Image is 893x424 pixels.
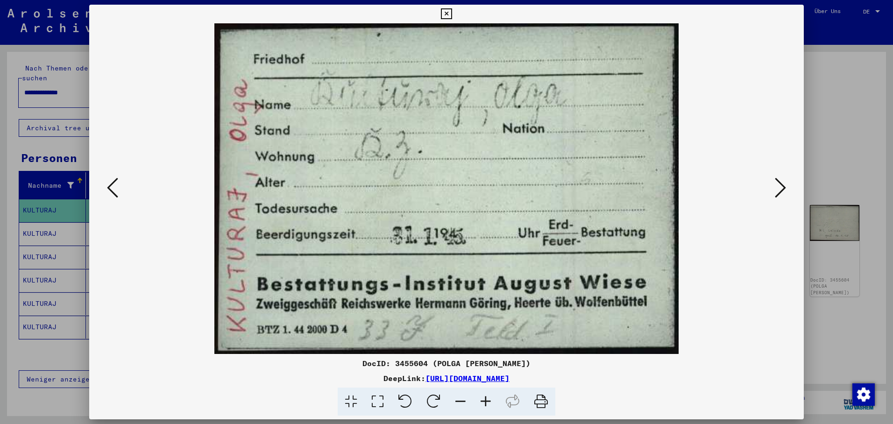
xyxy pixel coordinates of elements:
div: DocID: 3455604 (POLGA [PERSON_NAME]) [89,358,804,369]
a: [URL][DOMAIN_NAME] [425,374,510,383]
img: 001.jpg [121,23,772,354]
div: DeepLink: [89,373,804,384]
div: Zustimmung ändern [852,383,874,405]
img: Zustimmung ändern [852,383,875,406]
